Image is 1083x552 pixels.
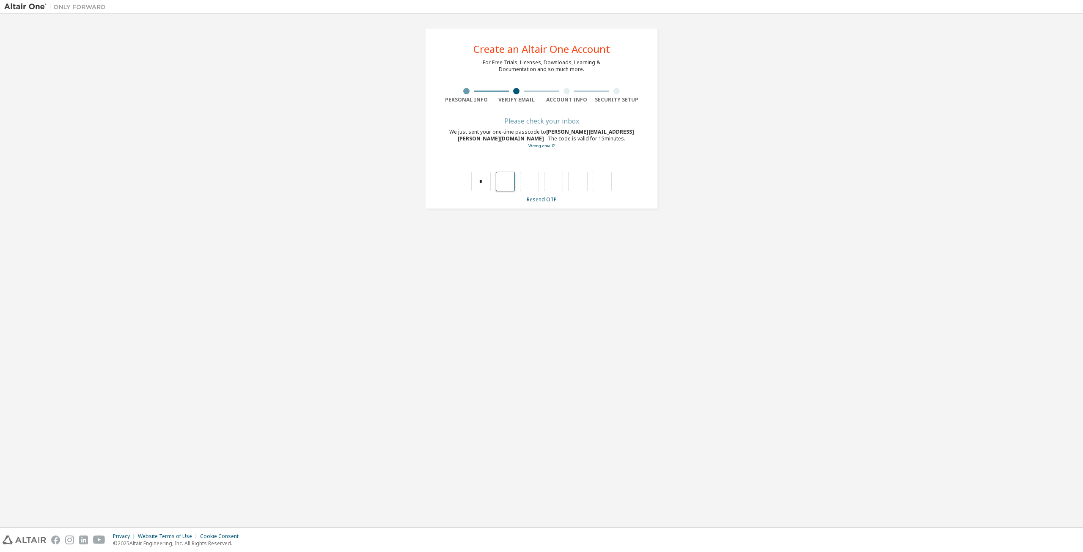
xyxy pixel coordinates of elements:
[200,533,244,540] div: Cookie Consent
[492,96,542,103] div: Verify Email
[3,536,46,544] img: altair_logo.svg
[458,128,634,142] span: [PERSON_NAME][EMAIL_ADDRESS][PERSON_NAME][DOMAIN_NAME]
[441,118,642,124] div: Please check your inbox
[51,536,60,544] img: facebook.svg
[113,533,138,540] div: Privacy
[79,536,88,544] img: linkedin.svg
[528,143,555,148] a: Go back to the registration form
[4,3,110,11] img: Altair One
[65,536,74,544] img: instagram.svg
[138,533,200,540] div: Website Terms of Use
[592,96,642,103] div: Security Setup
[113,540,244,547] p: © 2025 Altair Engineering, Inc. All Rights Reserved.
[441,96,492,103] div: Personal Info
[441,129,642,149] div: We just sent your one-time passcode to . The code is valid for 15 minutes.
[473,44,610,54] div: Create an Altair One Account
[527,196,557,203] a: Resend OTP
[541,96,592,103] div: Account Info
[483,59,600,73] div: For Free Trials, Licenses, Downloads, Learning & Documentation and so much more.
[93,536,105,544] img: youtube.svg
